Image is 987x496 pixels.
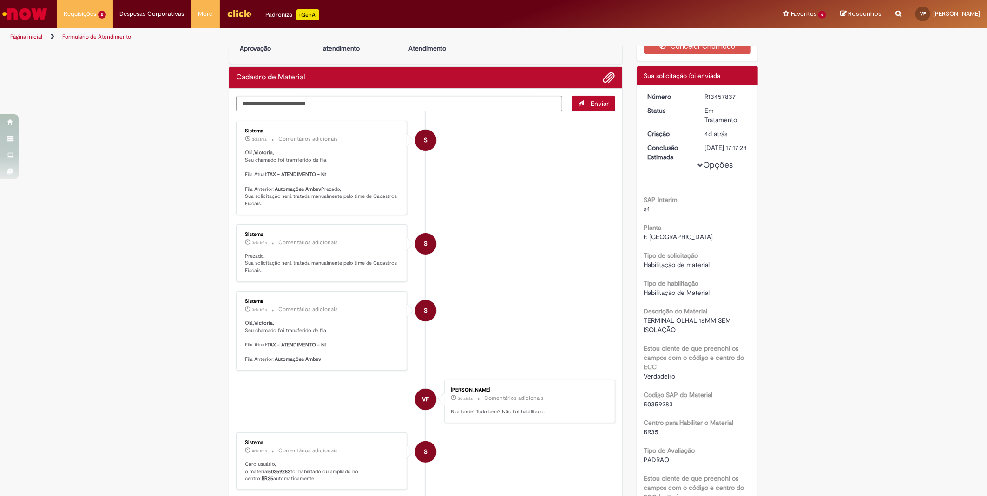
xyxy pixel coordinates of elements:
b: TAX - ATENDIMENTO - N1 [267,341,327,348]
div: Sistema [245,440,400,445]
b: Tipo de solicitação [644,251,698,260]
span: 2 [98,11,106,19]
b: Codigo SAP do Material [644,391,713,399]
time: 29/08/2025 14:17:38 [252,240,267,246]
span: S [424,300,428,322]
dt: Número [641,92,698,101]
div: 28/08/2025 13:26:52 [704,129,748,138]
small: Comentários adicionais [278,135,338,143]
dt: Conclusão Estimada [641,143,698,162]
span: Verdadeiro [644,372,676,380]
time: 28/08/2025 13:26:52 [704,130,727,138]
span: 50359283 [644,400,673,408]
b: Estou ciente de que preenchi os campos com o código e centro do ECC [644,344,744,371]
span: F. [GEOGRAPHIC_DATA] [644,233,713,241]
h2: Cadastro de Material Histórico de tíquete [236,73,305,82]
span: S [424,233,428,255]
a: Rascunhos [840,10,882,19]
span: s4 [644,205,651,213]
div: Victoria Vieira Fonseca [415,389,436,410]
span: Sua solicitação foi enviada [644,72,721,80]
time: 28/08/2025 13:29:59 [252,448,267,454]
b: Victoria [254,149,273,156]
p: Olá, , Seu chamado foi transferido de fila. Fila Atual: Fila Anterior: [245,320,400,363]
button: Enviar [572,96,615,111]
span: Habilitação de Material [644,288,710,297]
b: TAX - ATENDIMENTO - N1 [267,171,327,178]
a: Página inicial [10,33,42,40]
p: Boa tarde! Tudo bem? Não foi habilitado. [451,408,605,416]
b: SAP Interim [644,196,678,204]
span: 4d atrás [252,448,267,454]
span: 3d atrás [252,137,267,142]
span: More [198,9,213,19]
span: S [424,129,428,151]
b: BR35 [262,475,273,482]
span: S [424,441,428,463]
dt: Criação [641,129,698,138]
a: Formulário de Atendimento [62,33,131,40]
time: 29/08/2025 14:17:36 [458,396,473,401]
ul: Trilhas de página [7,28,651,46]
img: ServiceNow [1,5,49,23]
time: 29/08/2025 14:17:38 [252,307,267,313]
div: Sistema [245,128,400,134]
b: Automações Ambev [275,356,321,363]
span: Rascunhos [848,9,882,18]
div: R13457837 [704,92,748,101]
p: Caro usuário, o material foi habilitado ou ampliado no centro: automaticamente [245,461,400,483]
span: 3d atrás [252,240,267,246]
div: System [415,300,436,321]
small: Comentários adicionais [278,447,338,455]
span: Enviar [591,99,609,108]
small: Comentários adicionais [278,239,338,247]
p: +GenAi [296,9,319,20]
span: 3d atrás [252,307,267,313]
small: Comentários adicionais [278,306,338,313]
dt: Status [641,106,698,115]
div: Padroniza [266,9,319,20]
span: VF [920,11,926,17]
span: VF [422,388,429,411]
div: System [415,233,436,255]
span: PADRAO [644,456,670,464]
div: [PERSON_NAME] [451,387,605,393]
span: Requisições [64,9,96,19]
b: Tipo de Avaliação [644,446,695,455]
span: Favoritos [791,9,816,19]
b: Descrição do Material [644,307,708,315]
p: Olá, , Seu chamado foi transferido de fila. Fila Atual: Fila Anterior: Prezado, Sua solicitação s... [245,149,400,208]
span: 6 [818,11,826,19]
div: Sistema [245,232,400,237]
button: Adicionar anexos [603,72,615,84]
b: Centro para Habilitar o Material [644,418,734,427]
b: 50359283 [268,468,290,475]
b: Planta [644,223,662,232]
time: 29/08/2025 14:17:38 [252,137,267,142]
button: Cancelar Chamado [644,39,751,54]
span: 4d atrás [704,130,727,138]
div: Sistema [245,299,400,304]
span: TERMINAL OLHAL 16MM SEM ISOLAÇÃO [644,316,733,334]
span: [PERSON_NAME] [933,10,980,18]
p: Prezado, Sua solicitação será tratada manualmente pelo time de Cadastros Fiscais. [245,253,400,274]
b: Tipo de habilitação [644,279,699,287]
span: 3d atrás [458,396,473,401]
div: Em Tratamento [704,106,748,124]
small: Comentários adicionais [484,394,544,402]
b: Victoria [254,320,273,326]
div: System [415,441,436,463]
span: Habilitação de material [644,261,710,269]
div: System [415,130,436,151]
img: click_logo_yellow_360x200.png [227,7,252,20]
div: [DATE] 17:17:28 [704,143,748,152]
textarea: Digite sua mensagem aqui... [236,96,562,111]
span: Despesas Corporativas [120,9,184,19]
span: BR35 [644,428,659,436]
b: Automações Ambev [275,186,321,193]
